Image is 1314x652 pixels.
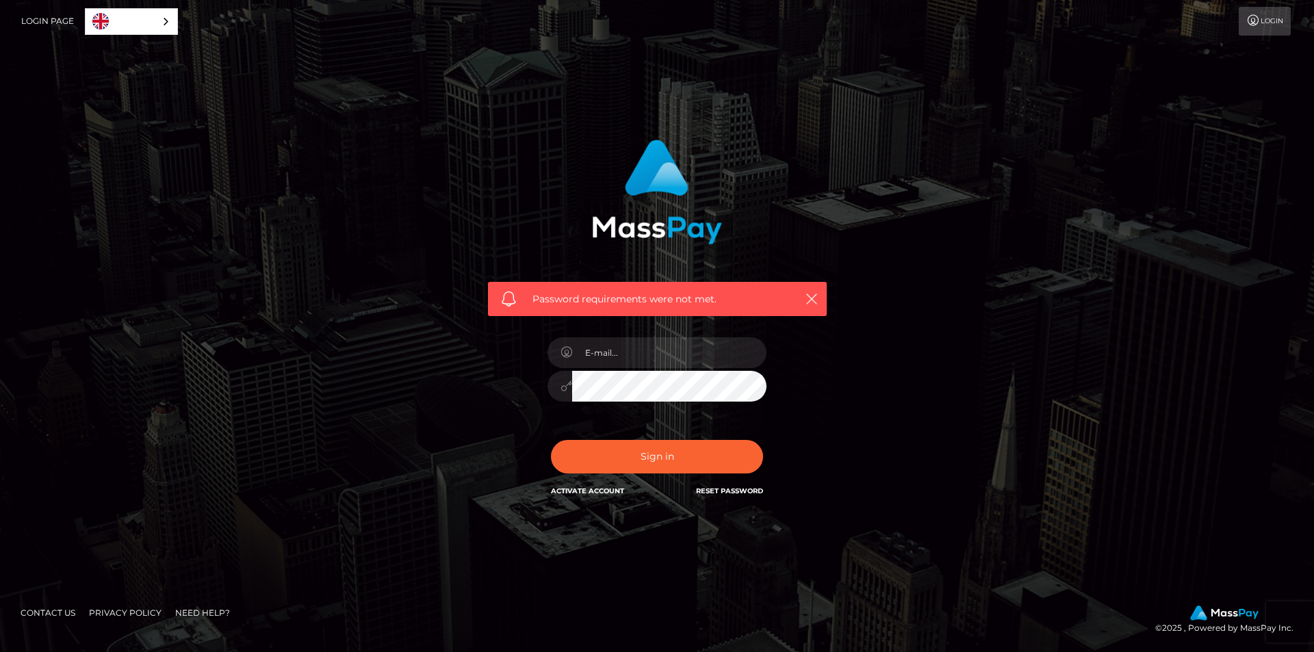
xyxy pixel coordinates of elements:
[170,602,235,623] a: Need Help?
[572,337,766,368] input: E-mail...
[85,8,178,35] aside: Language selected: English
[551,440,763,473] button: Sign in
[1239,7,1291,36] a: Login
[532,292,782,307] span: Password requirements were not met.
[592,140,722,244] img: MassPay Login
[21,7,74,36] a: Login Page
[86,9,177,34] a: English
[696,486,763,495] a: Reset Password
[1155,605,1304,636] div: © 2025 , Powered by MassPay Inc.
[15,602,81,623] a: Contact Us
[85,8,178,35] div: Language
[1190,605,1259,621] img: MassPay
[551,486,624,495] a: Activate Account
[83,602,167,623] a: Privacy Policy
